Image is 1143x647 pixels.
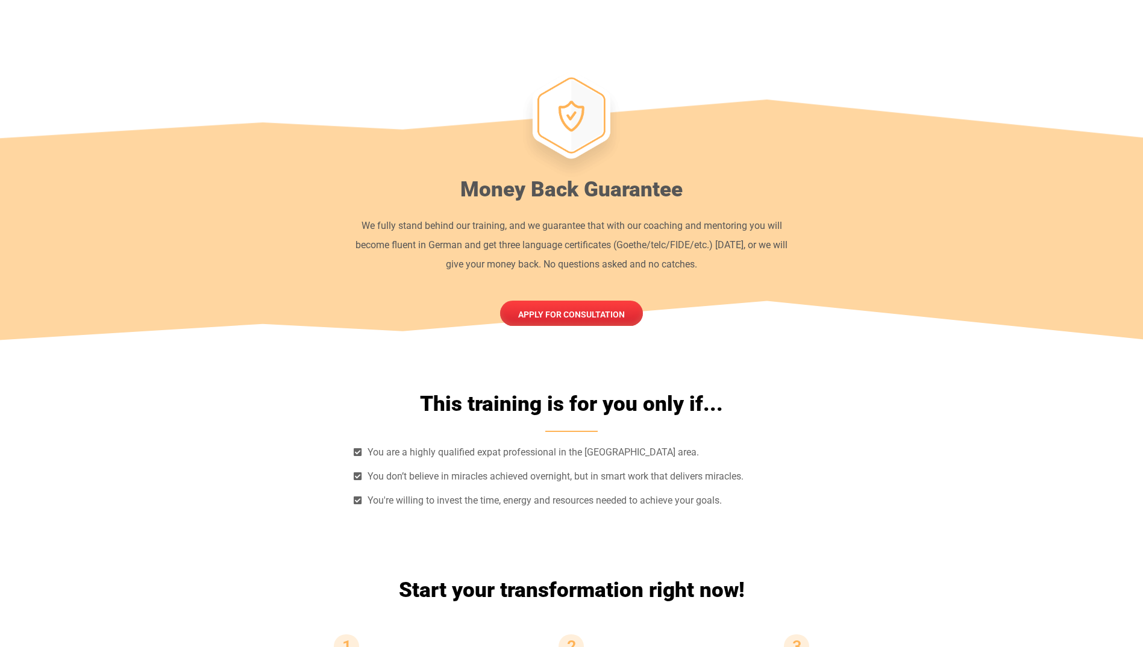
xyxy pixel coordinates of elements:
span: You're willing to invest the time, energy and resources needed to achieve your goals. [365,493,722,508]
h2: Start your transformation right now! [234,577,909,604]
span: You don’t believe in miracles achieved overnight, but in smart work that delivers miracles. [365,469,744,484]
span: Apply for consultation [518,310,625,319]
span: You are a highly qualified expat professional in the [GEOGRAPHIC_DATA] area. [368,446,699,458]
p: We fully stand behind our training, and we guarantee that with our coaching and mentoring you wil... [354,216,790,274]
a: Apply for consultation [500,301,643,326]
h2: This training is for you only if...​ [354,390,790,418]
